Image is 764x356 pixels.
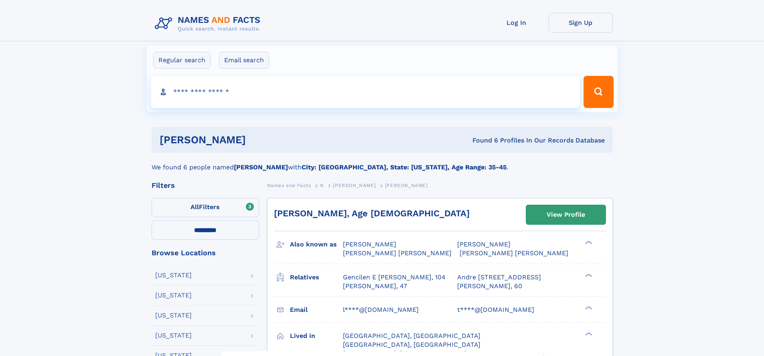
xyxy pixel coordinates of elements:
[155,312,192,319] div: [US_STATE]
[320,180,324,190] a: N
[153,52,211,69] label: Regular search
[583,273,593,278] div: ❯
[160,135,359,145] h1: [PERSON_NAME]
[152,13,267,35] img: Logo Names and Facts
[320,183,324,188] span: N
[343,282,407,291] a: [PERSON_NAME], 47
[219,52,269,69] label: Email search
[290,271,343,284] h3: Relatives
[526,205,606,224] a: View Profile
[385,183,428,188] span: [PERSON_NAME]
[234,163,288,171] b: [PERSON_NAME]
[457,240,511,248] span: [PERSON_NAME]
[549,13,613,33] a: Sign Up
[152,249,259,256] div: Browse Locations
[267,180,311,190] a: Names and Facts
[583,240,593,245] div: ❯
[457,273,541,282] a: Andre [STREET_ADDRESS]
[547,205,585,224] div: View Profile
[152,153,613,172] div: We found 6 people named with .
[152,198,259,217] label: Filters
[343,332,480,340] span: [GEOGRAPHIC_DATA], [GEOGRAPHIC_DATA]
[152,182,259,189] div: Filters
[190,203,199,211] span: All
[290,238,343,251] h3: Also known as
[155,292,192,299] div: [US_STATE]
[583,305,593,310] div: ❯
[155,272,192,279] div: [US_STATE]
[302,163,507,171] b: City: [GEOGRAPHIC_DATA], State: [US_STATE], Age Range: 35-45
[343,341,480,348] span: [GEOGRAPHIC_DATA], [GEOGRAPHIC_DATA]
[155,332,192,339] div: [US_STATE]
[290,303,343,317] h3: Email
[457,282,522,291] a: [PERSON_NAME], 60
[584,76,613,108] button: Search Button
[583,331,593,336] div: ❯
[484,13,549,33] a: Log In
[343,249,452,257] span: [PERSON_NAME] [PERSON_NAME]
[290,329,343,343] h3: Lived in
[274,208,470,218] a: [PERSON_NAME], Age [DEMOGRAPHIC_DATA]
[460,249,568,257] span: [PERSON_NAME] [PERSON_NAME]
[343,273,446,282] a: Gencilen E [PERSON_NAME], 104
[343,240,396,248] span: [PERSON_NAME]
[151,76,580,108] input: search input
[333,180,376,190] a: [PERSON_NAME]
[333,183,376,188] span: [PERSON_NAME]
[359,136,605,145] div: Found 6 Profiles In Our Records Database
